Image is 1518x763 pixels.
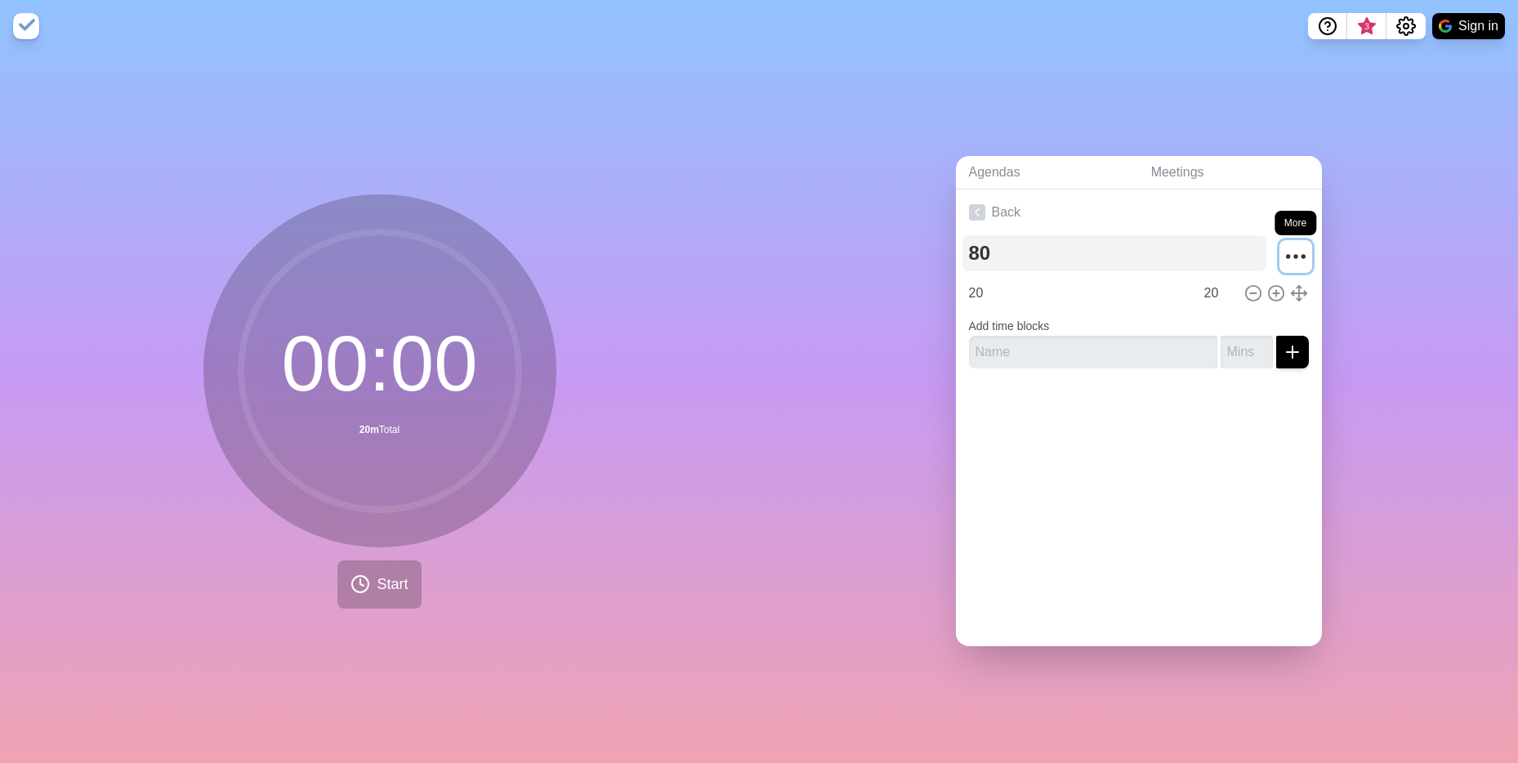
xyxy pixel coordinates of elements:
[1347,13,1386,39] button: What’s new
[1279,240,1312,273] button: More
[1432,13,1505,39] button: Sign in
[1386,13,1426,39] button: Settings
[1308,13,1347,39] button: Help
[13,13,39,39] img: timeblocks logo
[1439,20,1452,33] img: google logo
[1360,20,1373,33] span: 3
[956,156,1138,190] a: Agendas
[962,277,1194,310] input: Name
[969,336,1217,368] input: Name
[1138,156,1322,190] a: Meetings
[337,560,421,609] button: Start
[377,573,408,596] span: Start
[1221,336,1273,368] input: Mins
[1198,277,1237,310] input: Mins
[956,190,1322,235] a: Back
[969,319,1050,332] label: Add time blocks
